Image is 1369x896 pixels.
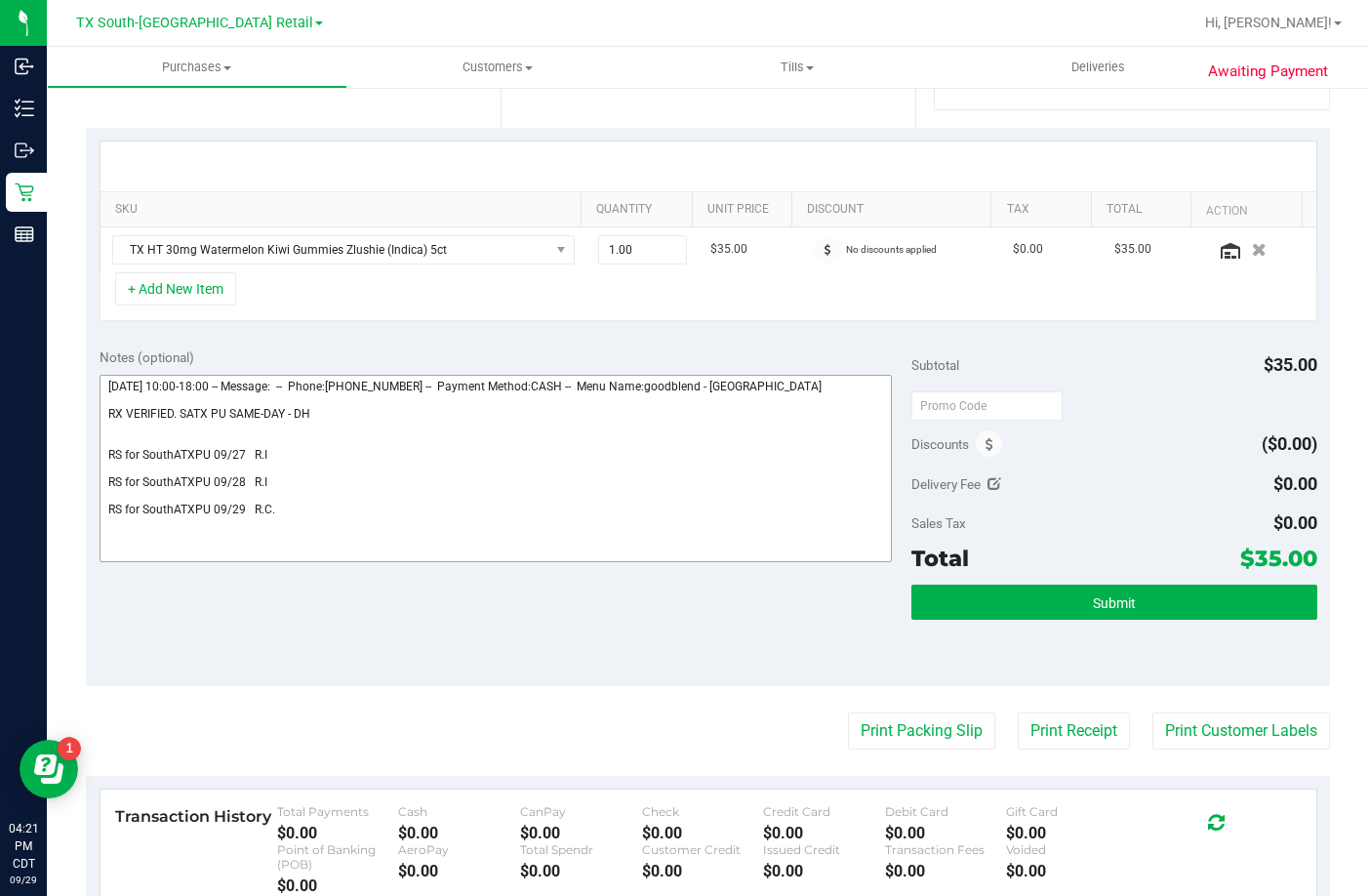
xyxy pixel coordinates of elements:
[277,842,399,872] div: Point of Banking (POB)
[20,740,78,798] iframe: Resource center
[520,842,642,857] div: Total Spendr
[277,824,399,842] div: $0.00
[112,235,575,265] span: NO DATA FOUND
[596,202,684,218] a: Quantity
[848,713,995,750] button: Print Packing Slip
[707,202,785,218] a: Unit Price
[885,804,1007,819] div: Debit Card
[1264,354,1317,375] span: $35.00
[1205,15,1332,30] span: Hi, [PERSON_NAME]!
[911,515,966,531] span: Sales Tax
[1006,842,1128,857] div: Voided
[1240,545,1317,572] span: $35.00
[911,357,959,373] span: Subtotal
[710,240,747,259] span: $35.00
[398,862,520,880] div: $0.00
[763,824,885,842] div: $0.00
[9,820,38,873] p: 04:21 PM CDT
[1114,240,1151,259] span: $35.00
[277,804,399,819] div: Total Payments
[1013,240,1043,259] span: $0.00
[911,585,1317,620] button: Submit
[277,876,399,895] div: $0.00
[15,99,34,118] inline-svg: Inventory
[115,272,236,305] button: + Add New Item
[1262,433,1317,454] span: ($0.00)
[649,59,947,76] span: Tills
[911,545,969,572] span: Total
[1273,512,1317,533] span: $0.00
[987,477,1001,491] i: Edit Delivery Fee
[113,236,549,264] span: TX HT 30mg Watermelon Kiwi Gummies Zlushie (Indica) 5ct
[520,824,642,842] div: $0.00
[1018,713,1130,750] button: Print Receipt
[885,842,1007,857] div: Transaction Fees
[911,391,1063,421] input: Promo Code
[885,862,1007,880] div: $0.00
[642,824,764,842] div: $0.00
[1093,595,1136,611] span: Submit
[642,804,764,819] div: Check
[15,57,34,76] inline-svg: Inbound
[911,427,969,462] span: Discounts
[1045,59,1151,76] span: Deliveries
[15,224,34,244] inline-svg: Reports
[48,59,346,76] span: Purchases
[885,824,1007,842] div: $0.00
[1006,824,1128,842] div: $0.00
[642,842,764,857] div: Customer Credit
[520,862,642,880] div: $0.00
[100,349,194,365] span: Notes (optional)
[763,862,885,880] div: $0.00
[642,862,764,880] div: $0.00
[947,47,1248,88] a: Deliveries
[520,804,642,819] div: CanPay
[15,183,34,202] inline-svg: Retail
[599,236,686,264] input: 1.00
[1107,202,1184,218] a: Total
[1208,61,1328,83] span: Awaiting Payment
[763,842,885,857] div: Issued Credit
[398,804,520,819] div: Cash
[763,804,885,819] div: Credit Card
[1006,862,1128,880] div: $0.00
[76,15,313,31] span: TX South-[GEOGRAPHIC_DATA] Retail
[47,47,347,88] a: Purchases
[58,737,81,760] iframe: Resource center unread badge
[398,842,520,857] div: AeroPay
[1273,473,1317,494] span: $0.00
[1190,192,1302,227] th: Action
[1152,713,1330,750] button: Print Customer Labels
[15,141,34,160] inline-svg: Outbound
[648,47,948,88] a: Tills
[115,202,574,218] a: SKU
[1006,804,1128,819] div: Gift Card
[846,244,937,255] span: No discounts applied
[807,202,984,218] a: Discount
[911,476,981,492] span: Delivery Fee
[1007,202,1084,218] a: Tax
[347,47,648,88] a: Customers
[398,824,520,842] div: $0.00
[9,873,38,887] p: 09/29
[348,59,647,76] span: Customers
